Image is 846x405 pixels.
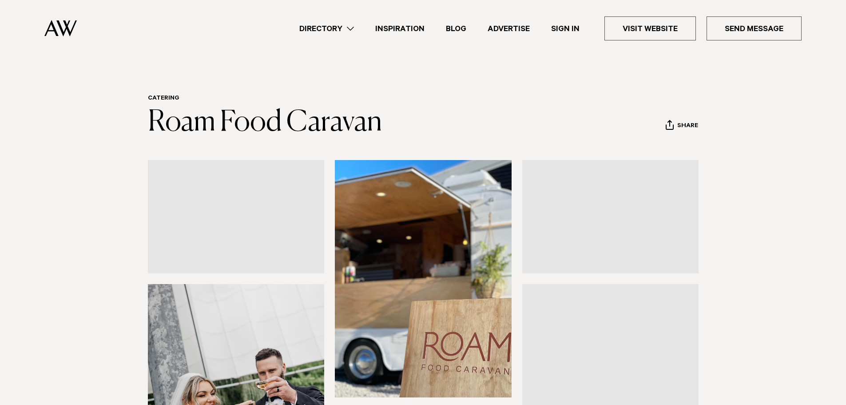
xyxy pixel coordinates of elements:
a: Inspiration [365,23,435,35]
span: Share [677,122,698,131]
a: Send Message [707,16,802,40]
a: Roam Food Caravan [148,108,382,137]
a: Sign In [540,23,590,35]
a: Directory [289,23,365,35]
img: Auckland Weddings Logo [44,20,77,36]
a: Catering [148,95,179,102]
a: Visit Website [604,16,696,40]
a: Advertise [477,23,540,35]
a: Blog [435,23,477,35]
button: Share [665,120,699,133]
